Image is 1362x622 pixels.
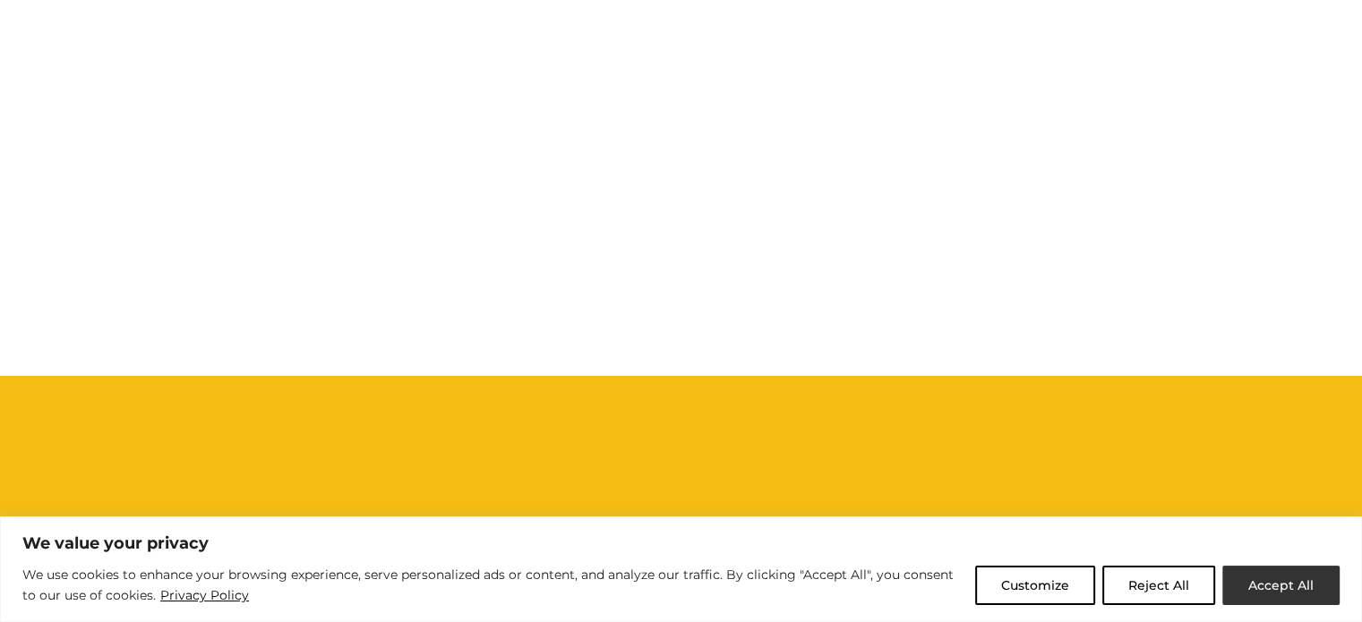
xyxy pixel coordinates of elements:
button: Customize [975,566,1095,605]
button: Accept All [1222,566,1340,605]
p: We use cookies to enhance your browsing experience, serve personalized ads or content, and analyz... [22,565,962,607]
a: Privacy Policy [159,584,250,606]
button: Reject All [1102,566,1215,605]
p: We value your privacy [22,533,1340,554]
